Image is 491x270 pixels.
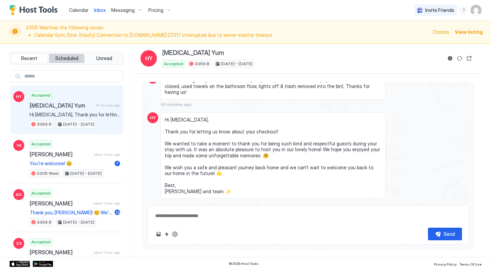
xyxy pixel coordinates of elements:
button: Quick reply [163,230,171,238]
span: Terms Of Use [459,262,481,266]
span: 3359 B [195,61,209,67]
span: Hi [MEDICAL_DATA], Thank you for letting us know about your checkout! We wanted to take a moment ... [30,112,120,118]
span: Scheduled [55,55,78,61]
button: Upload image [154,230,163,238]
button: Reservation information [446,54,454,62]
span: 13 [115,210,120,215]
span: Accepted [31,141,50,147]
span: AO [16,191,22,198]
li: Calendar Sync Error: (Houfy) Connection to [DOMAIN_NAME]:27017 interrupted due to server monitor ... [34,32,429,38]
span: [DATE] - [DATE] [70,170,102,176]
span: Thank you, [PERSON_NAME]! ☺️ We're available here via the Airbnb app 24/7, feel free to reach out... [30,210,112,216]
span: [DATE] - [DATE] [221,61,252,67]
span: 2305 West has the following issues: [26,25,429,39]
span: about 1 hour ago [94,152,120,157]
span: Good morning! We just checked out of your place (left windows halfway open and blinds half closed... [165,77,381,95]
span: HY [145,54,152,62]
span: HY [16,94,22,100]
span: about 1 hour ago [94,250,120,255]
span: [PERSON_NAME] [30,151,91,158]
span: 3359 B [37,219,51,225]
span: [DATE] - [DATE] [63,219,94,225]
span: 7 [116,161,119,166]
button: Unread [86,54,122,63]
input: Input Field [21,71,123,82]
span: 3359 B [37,121,51,127]
button: Send [428,228,462,240]
div: Send [444,230,455,238]
span: [MEDICAL_DATA] Yum [162,49,224,57]
span: Accepted [31,190,50,196]
span: You're welcome! 😊 [30,160,112,167]
span: Accepted [31,239,50,245]
a: App Store [10,261,30,267]
div: tab-group [10,52,124,65]
span: 41 minutes ago [96,103,120,108]
div: View listing [455,28,483,35]
span: Accepted [164,61,183,67]
span: about 1 hour ago [94,201,120,205]
span: [DATE] - [DATE] [63,121,94,127]
span: [MEDICAL_DATA] Yum [30,102,93,109]
span: Calendar [69,7,89,13]
span: Hi [MEDICAL_DATA], Thank you for letting us know about your checkout! We wanted to take a moment ... [165,117,381,195]
button: ChatGPT Auto Reply [171,230,179,238]
span: Invite Friends [425,7,454,13]
span: © 2025 Host Tools [229,261,258,266]
span: [PERSON_NAME] [30,200,91,207]
a: Privacy Policy [434,260,457,267]
span: YA [16,142,21,148]
button: Scheduled [49,54,85,63]
a: Terms Of Use [459,260,481,267]
a: Google Play Store [33,261,53,267]
div: Dismiss [433,28,449,35]
span: ZA [16,240,22,246]
span: Accepted [31,92,50,98]
button: Recent [11,54,47,63]
span: [PERSON_NAME] [30,249,91,256]
span: Privacy Policy [434,262,457,266]
span: HY [150,115,156,121]
div: User profile [471,5,481,16]
button: Sync reservation [456,54,464,62]
a: Calendar [69,6,89,14]
span: 2305 West [37,170,59,176]
div: menu [460,6,468,14]
span: Pricing [148,7,163,13]
span: Recent [21,55,37,61]
span: 42 minutes ago [160,102,192,107]
button: Open reservation [465,54,473,62]
a: Inbox [94,6,106,14]
span: Unread [96,55,112,61]
span: Inbox [94,7,106,13]
span: Messaging [111,7,135,13]
a: Host Tools Logo [10,5,61,15]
